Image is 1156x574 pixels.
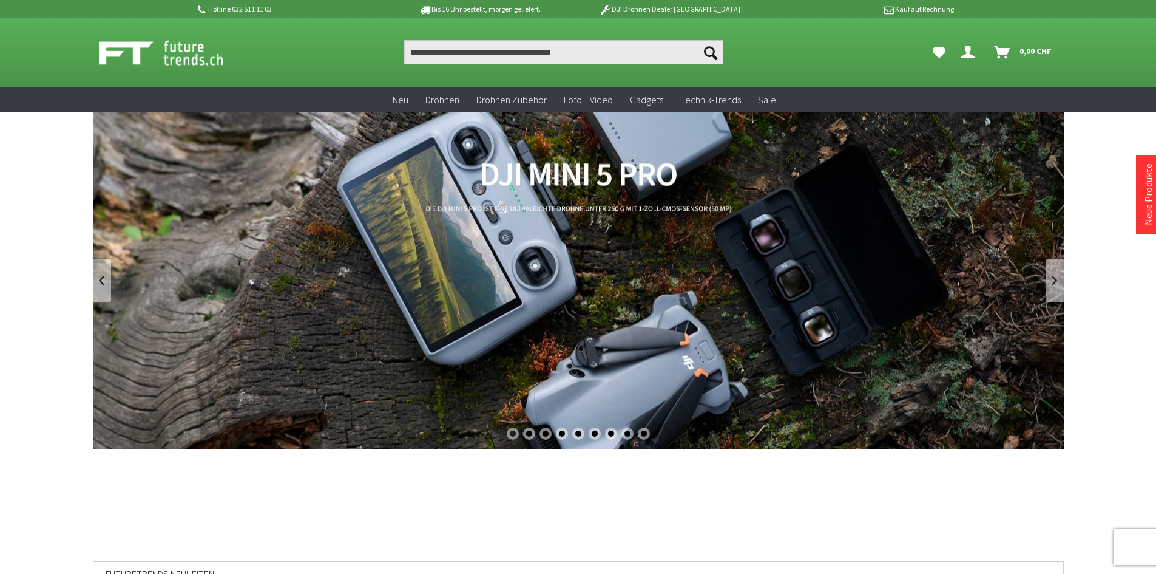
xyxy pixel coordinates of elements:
a: Neu [384,87,417,112]
a: DJI Mini 5 Pro [93,112,1064,449]
a: Meine Favoriten [927,40,952,64]
div: 6 [589,428,601,440]
span: 0,00 CHF [1019,41,1052,61]
div: 7 [605,428,617,440]
span: Neu [393,94,408,106]
p: Hotline 032 511 11 03 [196,2,385,16]
a: Drohnen [417,87,468,112]
div: 2 [523,428,535,440]
a: Neue Produkte [1142,163,1154,225]
span: Drohnen [425,94,459,106]
span: Foto + Video [564,94,613,106]
div: 1 [507,428,519,440]
a: Sale [749,87,785,112]
a: Dein Konto [956,40,984,64]
button: Suchen [698,40,723,64]
a: Technik-Trends [672,87,749,112]
p: Bis 16 Uhr bestellt, morgen geliefert. [385,2,575,16]
span: Drohnen Zubehör [476,94,547,106]
span: Gadgets [630,94,663,106]
img: Shop Futuretrends - zur Startseite wechseln [99,38,250,68]
input: Produkt, Marke, Kategorie, EAN, Artikelnummer… [404,40,723,64]
a: Foto + Video [555,87,621,112]
div: 5 [572,428,584,440]
a: Drohnen Zubehör [468,87,555,112]
a: Warenkorb [989,40,1058,64]
div: 3 [539,428,552,440]
p: Kauf auf Rechnung [765,2,954,16]
span: Technik-Trends [680,94,741,106]
a: Gadgets [621,87,672,112]
span: Sale [758,94,776,106]
p: DJI Drohnen Dealer [GEOGRAPHIC_DATA] [575,2,764,16]
div: 9 [638,428,650,440]
div: 8 [621,428,634,440]
div: 4 [556,428,568,440]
